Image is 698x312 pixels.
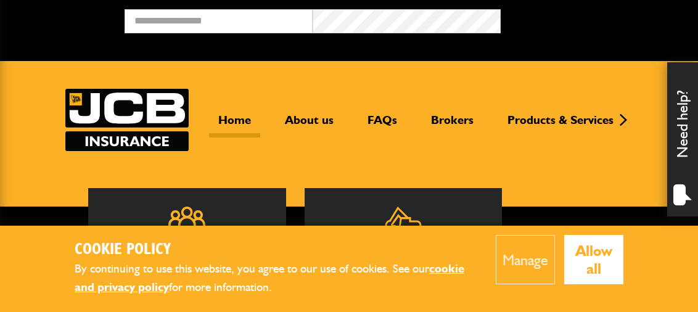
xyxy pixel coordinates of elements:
[65,89,189,151] a: JCB Insurance Services
[65,89,189,151] img: JCB Insurance Services logo
[667,62,698,216] div: Need help?
[75,260,477,297] p: By continuing to use this website, you agree to our use of cookies. See our for more information.
[276,113,343,138] a: About us
[498,113,623,138] a: Products & Services
[496,235,555,284] button: Manage
[501,9,689,28] button: Broker Login
[209,113,260,138] a: Home
[75,240,477,260] h2: Cookie Policy
[358,113,406,138] a: FAQs
[564,235,624,284] button: Allow all
[422,113,483,138] a: Brokers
